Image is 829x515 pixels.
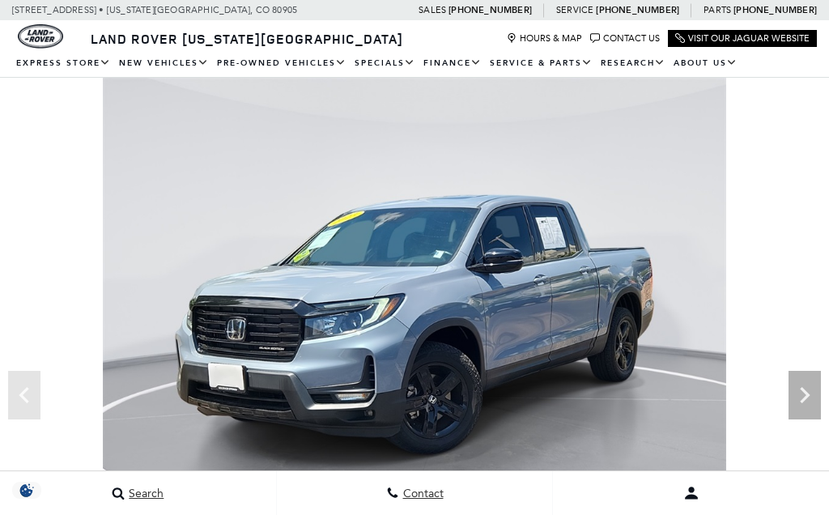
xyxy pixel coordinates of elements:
a: [STREET_ADDRESS] • [US_STATE][GEOGRAPHIC_DATA], CO 80905 [12,5,297,15]
span: Land Rover [US_STATE][GEOGRAPHIC_DATA] [91,30,403,48]
a: land-rover [18,24,63,49]
a: [PHONE_NUMBER] [733,4,817,16]
a: Visit Our Jaguar Website [675,33,810,44]
section: Click to Open Cookie Consent Modal [8,482,45,499]
div: Next [789,371,821,419]
nav: Main Navigation [12,49,817,78]
a: Land Rover [US_STATE][GEOGRAPHIC_DATA] [81,30,413,48]
span: Search [125,487,164,500]
a: New Vehicles [115,49,213,78]
a: [PHONE_NUMBER] [449,4,532,16]
span: Contact [399,487,444,500]
img: Land Rover [18,24,63,49]
a: [PHONE_NUMBER] [596,4,679,16]
a: Research [597,49,670,78]
a: Hours & Map [507,33,582,44]
a: About Us [670,49,742,78]
a: Service & Parts [486,49,597,78]
a: Specials [351,49,419,78]
button: Open user profile menu [553,473,829,513]
a: Pre-Owned Vehicles [213,49,351,78]
img: Opt-Out Icon [8,482,45,499]
a: Contact Us [590,33,660,44]
a: Finance [419,49,486,78]
a: EXPRESS STORE [12,49,115,78]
